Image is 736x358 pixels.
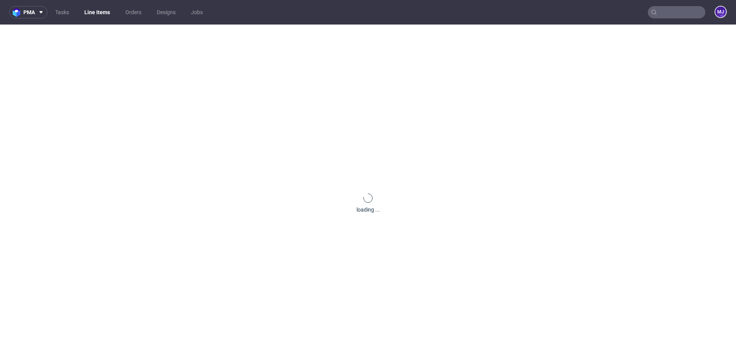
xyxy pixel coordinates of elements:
a: Tasks [51,6,74,18]
button: pma [9,6,48,18]
a: Line Items [80,6,115,18]
figcaption: MJ [715,7,726,17]
a: Designs [152,6,180,18]
a: Orders [121,6,146,18]
a: Jobs [186,6,207,18]
span: pma [23,10,35,15]
div: loading ... [356,206,380,213]
img: logo [13,8,23,17]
